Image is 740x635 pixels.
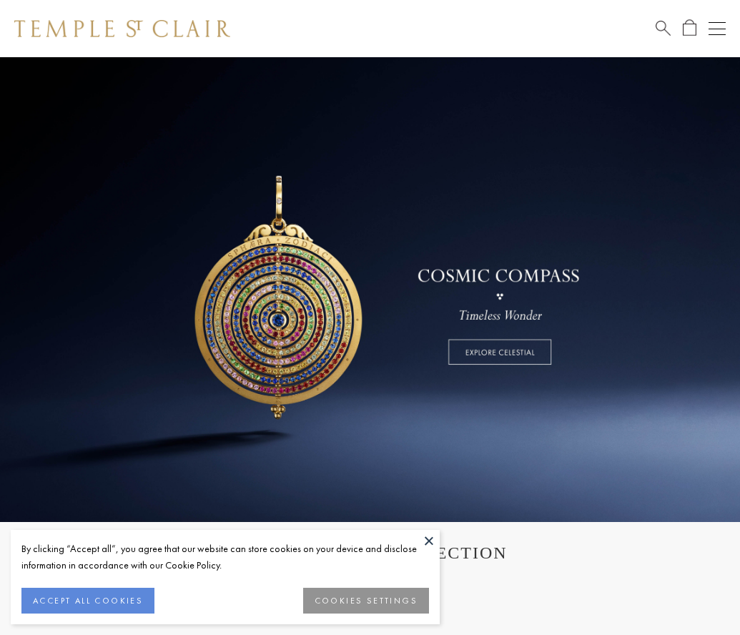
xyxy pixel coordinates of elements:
div: By clicking “Accept all”, you agree that our website can store cookies on your device and disclos... [21,541,429,574]
a: Search [656,19,671,37]
button: Open navigation [709,20,726,37]
button: ACCEPT ALL COOKIES [21,588,154,614]
button: COOKIES SETTINGS [303,588,429,614]
a: Open Shopping Bag [683,19,696,37]
img: Temple St. Clair [14,20,230,37]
